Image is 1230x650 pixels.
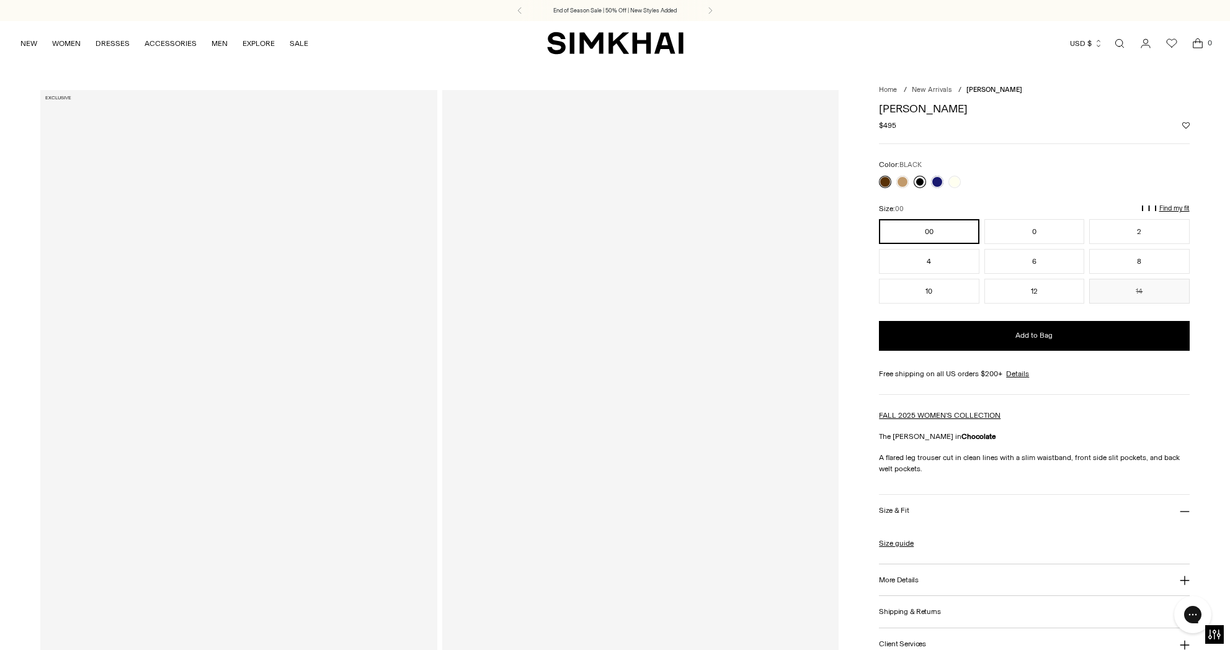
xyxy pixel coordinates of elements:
button: Shipping & Returns [879,596,1189,628]
a: Go to the account page [1133,31,1158,56]
button: 8 [1089,249,1189,274]
h3: Size & Fit [879,507,909,515]
span: Add to Bag [1015,330,1053,341]
strong: Chocolate [961,432,996,441]
h3: More Details [879,576,918,584]
p: The [PERSON_NAME] in [879,431,1189,442]
button: 4 [879,249,979,274]
a: Wishlist [1159,31,1184,56]
button: More Details [879,564,1189,596]
a: Size guide [879,538,914,549]
h1: [PERSON_NAME] [879,103,1189,114]
span: BLACK [899,161,922,169]
span: [PERSON_NAME] [966,86,1022,94]
a: ACCESSORIES [145,30,197,57]
a: MEN [212,30,228,57]
button: Size & Fit [879,495,1189,526]
button: 14 [1089,279,1189,304]
button: 2 [1089,219,1189,244]
span: 00 [895,205,904,213]
a: Home [879,86,897,94]
a: SIMKHAI [547,31,684,55]
a: Details [1006,368,1029,379]
button: Add to Wishlist [1182,122,1190,129]
a: Open cart modal [1185,31,1210,56]
nav: breadcrumbs [879,85,1189,96]
span: 0 [1204,37,1215,48]
iframe: Gorgias live chat messenger [1168,592,1218,638]
span: $495 [879,120,896,131]
a: EXPLORE [243,30,275,57]
button: 12 [984,279,1084,304]
button: Add to Bag [879,321,1189,351]
div: Free shipping on all US orders $200+ [879,368,1189,379]
h3: Client Services [879,640,926,648]
a: New Arrivals [912,86,951,94]
div: / [958,85,961,96]
button: USD $ [1070,30,1103,57]
a: Open search modal [1107,31,1132,56]
iframe: Sign Up via Text for Offers [10,603,125,640]
div: / [904,85,907,96]
a: FALL 2025 WOMEN'S COLLECTION [879,411,1000,420]
label: Color: [879,159,922,171]
a: DRESSES [96,30,130,57]
p: A flared leg trouser cut in clean lines with a slim waistband, front side slit pockets, and back ... [879,452,1189,474]
button: 00 [879,219,979,244]
a: NEW [20,30,37,57]
button: 6 [984,249,1084,274]
h3: Shipping & Returns [879,608,941,616]
label: Size: [879,203,904,215]
a: SALE [290,30,308,57]
a: WOMEN [52,30,81,57]
button: 0 [984,219,1084,244]
button: 10 [879,279,979,304]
